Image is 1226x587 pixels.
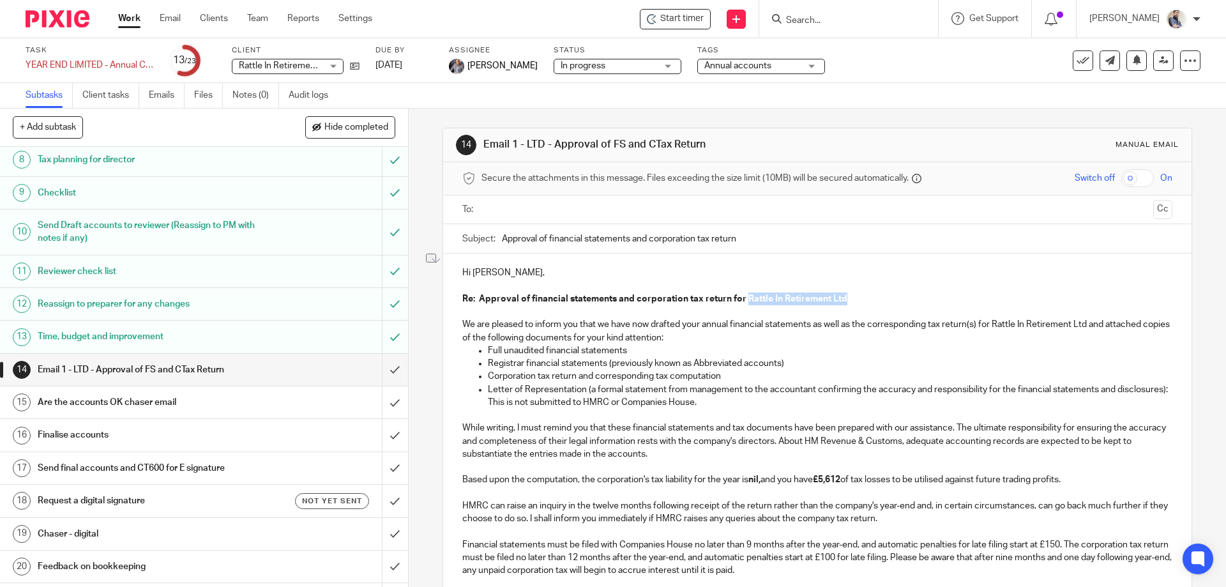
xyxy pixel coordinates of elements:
a: Subtasks [26,83,73,108]
div: 18 [13,492,31,510]
a: Emails [149,83,185,108]
div: 14 [13,361,31,379]
p: Hi [PERSON_NAME], [462,266,1172,279]
label: Tags [697,45,825,56]
h1: Send Draft accounts to reviewer (Reassign to PM with notes if any) [38,216,259,248]
a: Audit logs [289,83,338,108]
label: To: [462,203,476,216]
div: 16 [13,427,31,445]
p: HMRC can raise an inquiry in the twelve months following receipt of the return rather than the co... [462,499,1172,526]
a: Email [160,12,181,25]
h1: Feedback on bookkeeping [38,557,259,576]
span: Switch off [1075,172,1115,185]
p: While writing, I must remind you that these financial statements and tax documents have been prep... [462,422,1172,461]
div: 14 [456,135,476,155]
a: Reports [287,12,319,25]
img: Pixie%2002.jpg [1166,9,1186,29]
p: We are pleased to inform you that we have now drafted your annual financial statements as well as... [462,318,1172,344]
a: Work [118,12,140,25]
div: YEAR END LIMITED - Annual COMPANY accounts and CT600 return [26,59,153,72]
div: 12 [13,295,31,313]
div: 8 [13,151,31,169]
span: Start timer [660,12,704,26]
a: Files [194,83,223,108]
div: 10 [13,223,31,241]
a: Clients [200,12,228,25]
a: Notes (0) [232,83,279,108]
span: Annual accounts [704,61,771,70]
a: Team [247,12,268,25]
h1: Email 1 - LTD - Approval of FS and CTax Return [483,138,845,151]
h1: Send final accounts and CT600 for E signature [38,459,259,478]
h1: Are the accounts OK chaser email [38,393,259,412]
img: Pixie [26,10,89,27]
label: Subject: [462,233,496,245]
p: Registrar financial statements (previously known as Abbreviated accounts) [488,357,1172,370]
h1: Chaser - digital [38,524,259,544]
h1: Request a digital signature [38,491,259,510]
div: Manual email [1116,140,1179,150]
p: Full unaudited financial statements [488,344,1172,357]
span: In progress [561,61,605,70]
div: 15 [13,393,31,411]
label: Due by [375,45,433,56]
button: + Add subtask [13,116,83,138]
h1: Time, budget and improvement [38,327,259,346]
span: Hide completed [324,123,388,133]
div: 9 [13,184,31,202]
strong: nil, [748,475,761,484]
p: Based upon the computation, the corporation's tax liability for the year is and you have of tax l... [462,473,1172,486]
div: 13 [173,53,196,68]
h1: Reassign to preparer for any changes [38,294,259,314]
h1: Tax planning for director [38,150,259,169]
span: On [1160,172,1172,185]
small: /23 [185,57,196,65]
p: Corporation tax return and corresponding tax computation [488,370,1172,383]
p: [PERSON_NAME] [1089,12,1160,25]
span: Get Support [969,14,1018,23]
p: Financial statements must be filed with Companies House no later than 9 months after the year-end... [462,538,1172,577]
label: Assignee [449,45,538,56]
div: 19 [13,525,31,543]
span: [DATE] [375,61,402,70]
h1: Email 1 - LTD - Approval of FS and CTax Return [38,360,259,379]
div: Rattle In Retirement Ltd - YEAR END LIMITED - Annual COMPANY accounts and CT600 return [640,9,711,29]
div: 13 [13,328,31,346]
strong: £5,612 [813,475,840,484]
span: Secure the attachments in this message. Files exceeding the size limit (10MB) will be secured aut... [481,172,909,185]
p: Letter of Representation (a formal statement from management to the accountant confirming the acc... [488,383,1172,409]
a: Client tasks [82,83,139,108]
img: -%20%20-%20studio@ingrained.co.uk%20for%20%20-20220223%20at%20101413%20-%201W1A2026.jpg [449,59,464,74]
button: Cc [1153,200,1172,219]
h1: Finalise accounts [38,425,259,445]
span: Rattle In Retirement Ltd [239,61,334,70]
h1: Checklist [38,183,259,202]
div: 11 [13,263,31,280]
button: Hide completed [305,116,395,138]
label: Client [232,45,359,56]
a: Settings [338,12,372,25]
span: Not yet sent [302,496,362,507]
h1: Reviewer check list [38,262,259,281]
strong: Re: Approval of financial statements and corporation tax return for Rattle In Retirement Ltd [462,294,847,303]
div: 17 [13,459,31,477]
label: Task [26,45,153,56]
div: 20 [13,558,31,576]
input: Search [785,15,900,27]
span: [PERSON_NAME] [467,59,538,72]
label: Status [554,45,681,56]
